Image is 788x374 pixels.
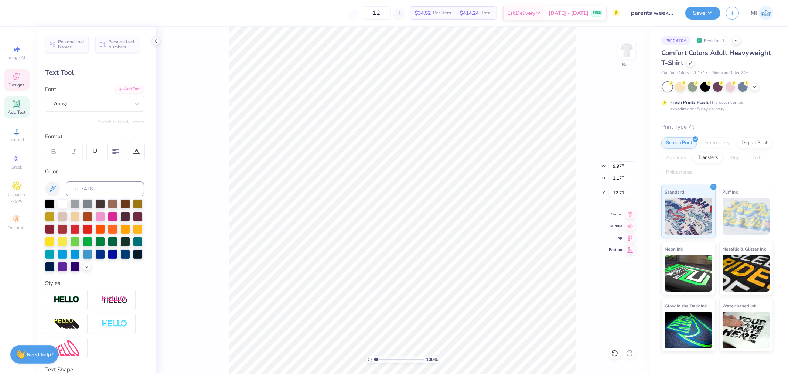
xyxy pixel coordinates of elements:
span: FREE [593,10,601,16]
div: Print Type [661,123,773,131]
span: Clipart & logos [4,191,30,203]
span: 100 % [426,356,438,363]
img: 3d Illusion [54,318,79,330]
span: Bottom [609,247,622,252]
a: MI [751,6,773,20]
span: Glow in the Dark Ink [665,302,707,310]
img: Shadow [102,295,127,305]
div: Text Tool [45,68,144,78]
span: Puff Ink [723,188,738,196]
strong: Fresh Prints Flash: [670,99,709,105]
span: Est. Delivery [507,9,535,17]
span: Top [609,235,622,241]
img: Neon Ink [665,255,712,292]
div: Digital Print [737,137,772,149]
span: [DATE] - [DATE] [549,9,589,17]
strong: Need help? [27,351,54,358]
span: Minimum Order: 24 + [712,70,748,76]
img: Puff Ink [723,198,770,235]
span: Water based Ink [723,302,757,310]
div: Transfers [693,152,723,163]
div: Rhinestones [661,167,697,178]
span: Comfort Colors [661,70,689,76]
div: Styles [45,279,144,288]
div: Add Font [115,85,144,93]
span: Decorate [8,225,25,231]
img: Standard [665,198,712,235]
div: Screen Print [661,137,697,149]
input: e.g. 7428 c [66,181,144,196]
span: Greek [11,164,23,170]
div: This color can be expedited for 5 day delivery. [670,99,761,112]
span: Neon Ink [665,245,683,253]
span: Per Item [433,9,451,17]
span: # C1717 [692,70,708,76]
img: Free Distort [54,340,79,356]
input: Untitled Design [625,6,680,20]
span: Metallic & Glitter Ink [723,245,766,253]
img: Glow in the Dark Ink [665,312,712,348]
span: $34.52 [415,9,431,17]
span: $414.24 [460,9,479,17]
div: # 512470A [661,36,691,45]
img: Metallic & Glitter Ink [723,255,770,292]
img: Water based Ink [723,312,770,348]
span: Add Text [8,109,25,115]
span: Center [609,212,622,217]
img: Negative Space [102,320,127,328]
button: Switch to Greek Letters [98,119,144,125]
div: Back [622,61,632,68]
span: Comfort Colors Adult Heavyweight T-Shirt [661,48,771,67]
div: Applique [661,152,691,163]
span: MI [751,9,757,17]
label: Font [45,85,56,93]
span: Upload [9,137,24,143]
span: Total [481,9,492,17]
div: Color [45,167,144,176]
span: Middle [609,224,622,229]
div: Revision 1 [695,36,729,45]
button: Save [685,7,720,20]
img: Back [620,43,634,58]
div: Foil [748,152,765,163]
div: Format [45,132,145,141]
img: Ma. Isabella Adad [759,6,773,20]
span: Standard [665,188,684,196]
div: Vinyl [725,152,746,163]
div: Text Shape [45,365,144,374]
div: Embroidery [699,137,734,149]
span: Personalized Numbers [108,39,134,50]
span: Image AI [8,55,25,61]
span: Designs [8,82,25,88]
img: Stroke [54,296,79,304]
span: Personalized Names [58,39,84,50]
input: – – [362,6,391,20]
